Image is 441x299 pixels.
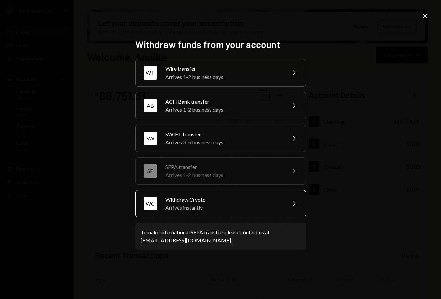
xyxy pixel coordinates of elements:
div: WC [144,197,157,210]
div: Arrives instantly [165,204,282,212]
button: WCWithdraw CryptoArrives instantly [135,190,306,217]
div: Arrives 3-5 business days [165,138,282,146]
div: To make international SEPA transfers please contact us at . [141,228,301,244]
div: Arrives 1-2 business days [165,171,282,179]
div: Wire transfer [165,65,282,73]
div: Withdraw Crypto [165,196,282,204]
div: Arrives 1-2 business days [165,73,282,81]
div: Arrives 1-2 business days [165,106,282,114]
button: WTWire transferArrives 1-2 business days [135,59,306,87]
button: SWSWIFT transferArrives 3-5 business days [135,125,306,152]
div: WT [144,66,157,80]
div: SEPA transfer [165,163,282,171]
div: SW [144,132,157,145]
a: [EMAIL_ADDRESS][DOMAIN_NAME] [141,237,231,244]
h2: Withdraw funds from your account [135,38,306,51]
div: SE [144,164,157,178]
div: SWIFT transfer [165,130,282,138]
div: AB [144,99,157,112]
div: ACH Bank transfer [165,98,282,106]
button: SESEPA transferArrives 1-2 business days [135,157,306,185]
button: ABACH Bank transferArrives 1-2 business days [135,92,306,119]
